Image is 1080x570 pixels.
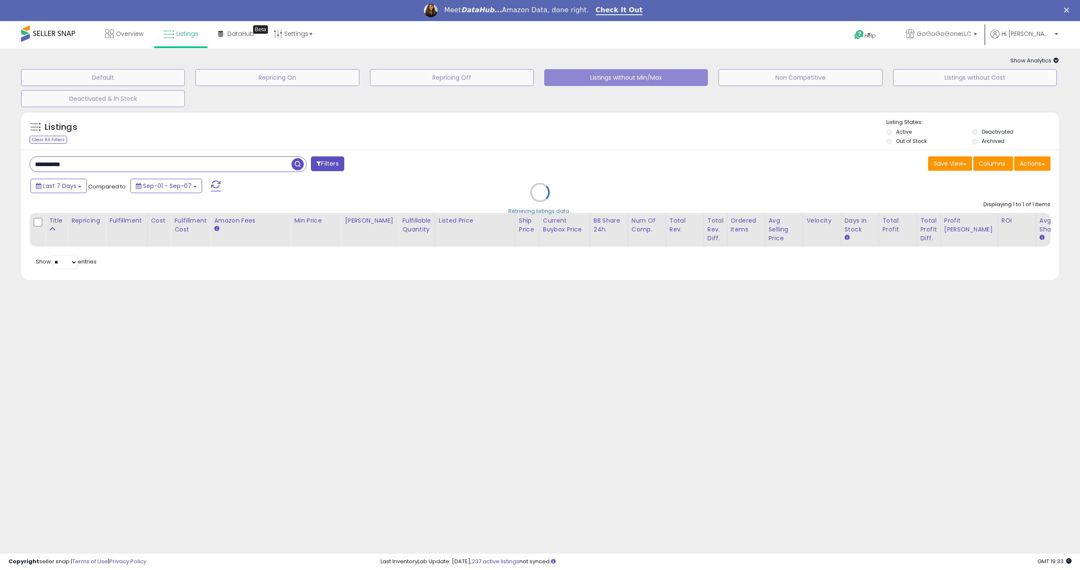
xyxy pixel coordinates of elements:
img: Profile image for Georgie [424,4,437,17]
div: Meet Amazon Data, done right. [444,6,589,14]
span: GoGoGoGoneLLC [917,30,971,38]
a: GoGoGoGoneLLC [899,21,983,48]
a: Overview [99,21,150,46]
a: Help [848,23,892,48]
span: DataHub [227,30,254,38]
button: Deactivated & In Stock [21,90,185,107]
button: Default [21,69,185,86]
button: Non Competitive [718,69,882,86]
span: Show Analytics [1010,56,1059,65]
i: Get Help [854,30,864,40]
span: Hi [PERSON_NAME] [1002,30,1052,38]
button: Listings without Cost [893,69,1057,86]
span: Overview [116,30,143,38]
span: Listings [176,30,198,38]
div: Close [1064,8,1072,13]
button: Repricing Off [370,69,534,86]
span: Help [864,32,876,39]
a: Hi [PERSON_NAME] [991,30,1058,48]
div: Tooltip anchor [253,25,268,34]
i: DataHub... [461,6,502,14]
div: Retrieving listings data.. [508,207,572,215]
a: Listings [157,21,205,46]
a: Settings [267,21,319,46]
button: Listings without Min/Max [544,69,708,86]
button: Repricing On [195,69,359,86]
a: DataHub [212,21,260,46]
a: Check It Out [596,6,643,15]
